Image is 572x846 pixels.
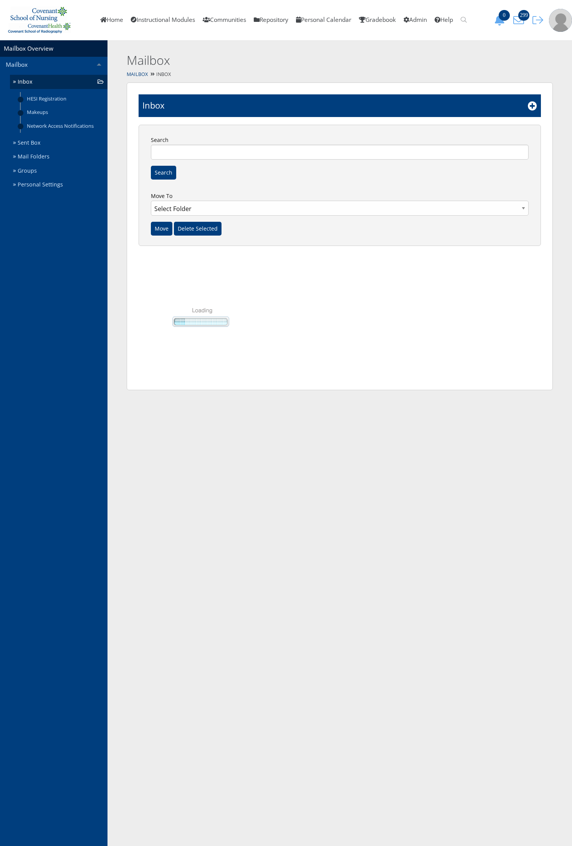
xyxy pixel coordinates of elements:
div: Inbox [107,69,572,80]
span: 299 [518,10,529,21]
label: Search [149,135,531,160]
button: 299 [511,15,530,26]
select: Move To [151,201,529,216]
a: Mailbox [127,71,148,78]
h1: Inbox [142,99,165,111]
img: page_loader.gif [139,261,261,378]
span: 0 [499,10,510,21]
i: Add New [528,101,537,110]
h2: Mailbox [127,52,461,69]
input: Search [151,145,529,160]
img: user-profile-default-picture.png [549,9,572,32]
a: Network Access Notifications [21,119,107,132]
a: Mailbox Overview [4,45,53,53]
a: Groups [10,164,107,178]
label: Move To [149,191,531,222]
a: HESI Registration [21,92,107,106]
a: Sent Box [10,136,107,150]
a: Mail Folders [10,150,107,164]
a: Makeups [21,106,107,119]
a: 299 [511,16,530,24]
button: 0 [491,15,511,26]
a: Personal Settings [10,178,107,192]
a: 0 [491,16,511,24]
a: Inbox [10,75,107,89]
